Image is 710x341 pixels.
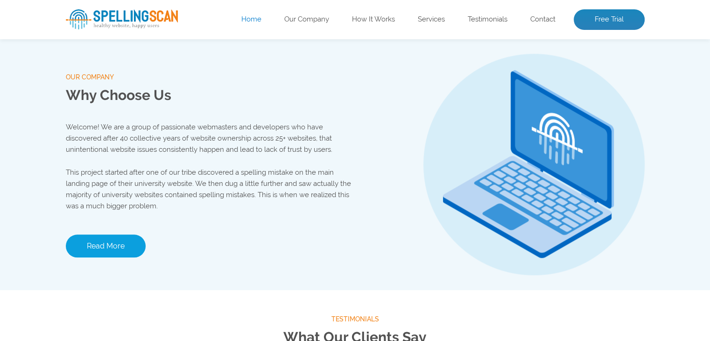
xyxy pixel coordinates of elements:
img: Free Webiste Analysis [415,54,602,62]
h1: Website Analysis [66,38,399,71]
span: our company [66,71,355,83]
img: spellingScan [66,9,178,29]
a: Our Company [284,15,329,24]
input: Enter Your URL [66,117,323,142]
p: Enter your website’s URL to see spelling mistakes, broken links and more [66,80,399,110]
p: This project started after one of our tribe discovered a spelling mistake on the main landing pag... [66,167,355,212]
a: Testimonials [468,15,507,24]
a: How It Works [352,15,395,24]
a: Services [418,15,445,24]
img: Free Webiste Analysis [413,30,645,189]
h2: Why Choose Us [66,83,355,108]
a: Free Trial [574,9,645,30]
p: Welcome! We are a group of passionate webmasters and developers who have discovered after 40 coll... [66,121,355,155]
button: Scan Website [66,151,149,175]
a: Home [241,15,261,24]
a: Contact [530,15,555,24]
span: Free [66,38,124,71]
a: Read More [66,234,146,257]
